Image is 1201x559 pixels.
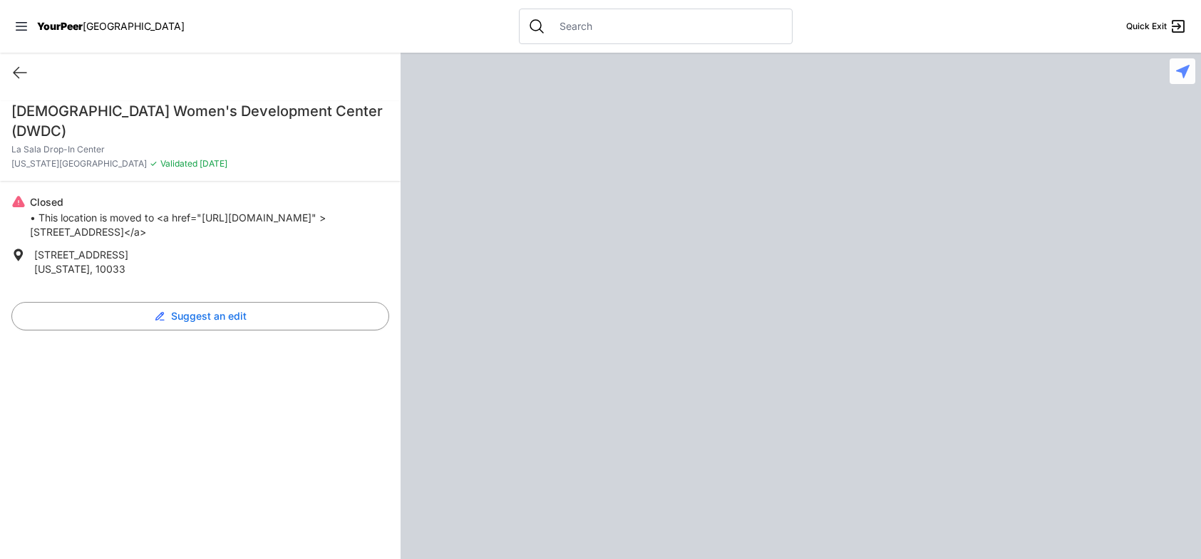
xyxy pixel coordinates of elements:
button: Suggest an edit [11,302,389,330]
span: Suggest an edit [171,309,247,323]
span: 10033 [96,263,125,275]
span: Quick Exit [1126,21,1167,32]
span: [DATE] [197,158,227,169]
p: Closed [30,195,389,209]
span: ✓ [150,158,158,169]
span: , [90,263,93,275]
span: [US_STATE] [34,263,90,275]
input: Search [551,19,783,33]
span: [STREET_ADDRESS] [34,249,128,261]
p: • This location is moved to <a href="[URL][DOMAIN_NAME]" >[STREET_ADDRESS]</a> [30,211,389,239]
p: La Sala Drop-In Center [11,144,389,155]
a: YourPeer[GEOGRAPHIC_DATA] [37,22,185,31]
span: [GEOGRAPHIC_DATA] [83,20,185,32]
span: YourPeer [37,20,83,32]
a: Quick Exit [1126,18,1187,35]
h1: [DEMOGRAPHIC_DATA] Women's Development Center (DWDC) [11,101,389,141]
span: Validated [160,158,197,169]
span: [US_STATE][GEOGRAPHIC_DATA] [11,158,147,169]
